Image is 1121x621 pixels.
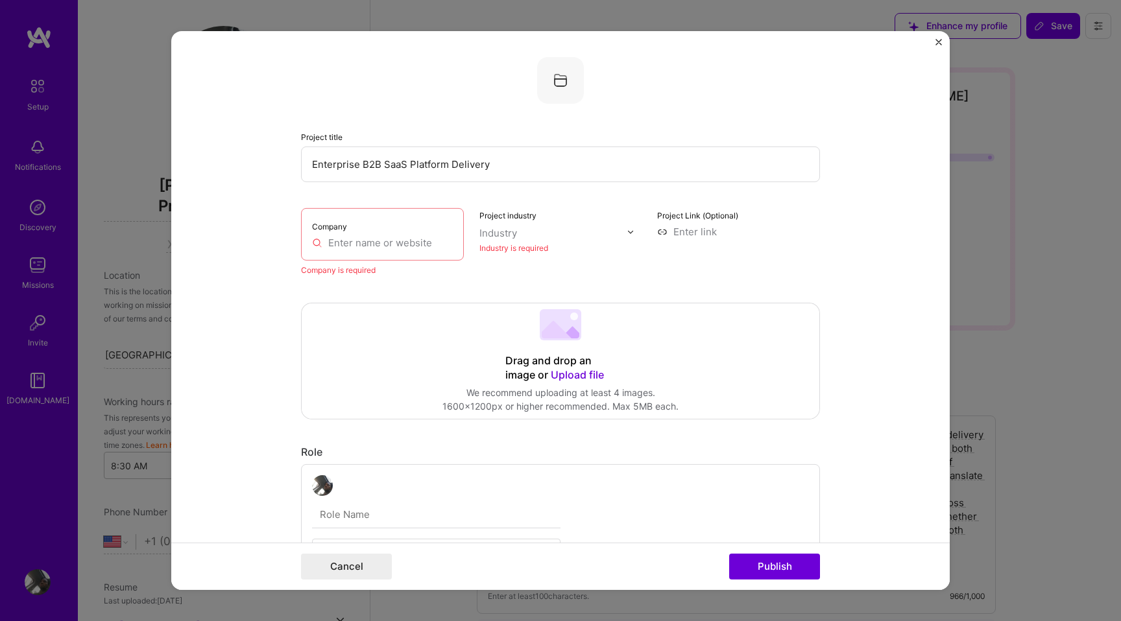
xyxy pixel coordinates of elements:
div: We recommend uploading at least 4 images. [442,386,679,399]
input: Enter link [657,225,820,239]
div: Drag and drop an image or [505,354,616,382]
img: drop icon [627,228,634,235]
span: Upload file [551,368,604,381]
input: Role Name [312,501,560,528]
div: 1600x1200px or higher recommended. Max 5MB each. [442,399,679,413]
div: Role [301,445,820,459]
label: Project Link (Optional) [657,211,738,220]
label: Project title [301,132,343,142]
img: Company logo [537,57,584,104]
input: Enter name or website [312,236,453,250]
button: Publish [729,554,820,580]
button: Close [935,39,942,53]
input: Enter the name of the project [301,146,820,182]
div: Industry is required [479,241,642,255]
button: Cancel [301,554,392,580]
div: Drag and drop an image or Upload fileWe recommend uploading at least 4 images.1600x1200px or high... [301,303,820,419]
div: Industry [479,226,517,240]
label: Company [312,222,347,231]
label: Project industry [479,211,536,220]
div: Company is required [301,263,464,277]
